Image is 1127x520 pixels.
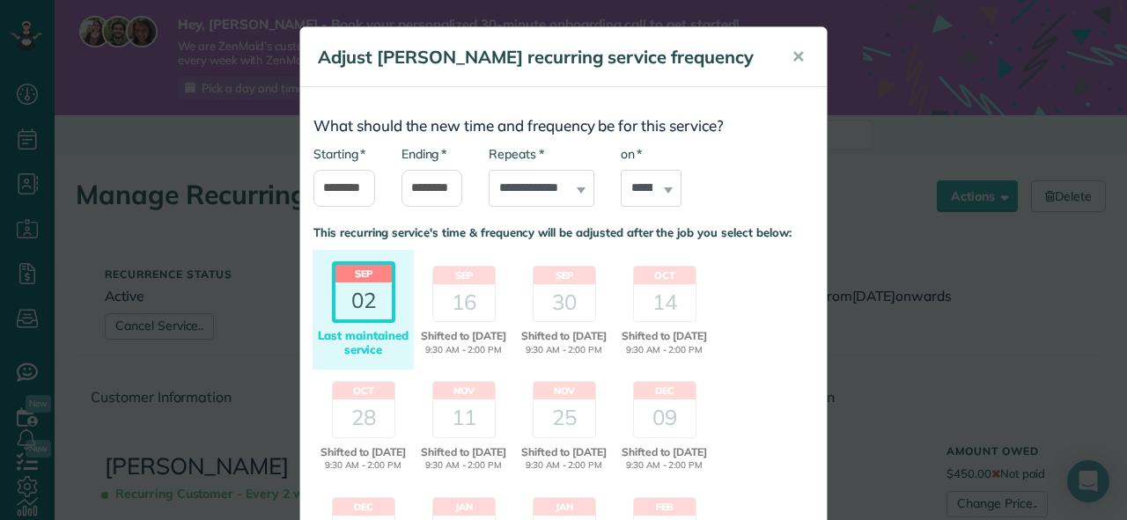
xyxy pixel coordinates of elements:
span: 9:30 AM - 2:00 PM [315,459,411,472]
span: Shifted to [DATE] [416,328,512,344]
label: on [621,145,642,163]
header: Nov [433,382,495,399]
header: Jan [433,498,495,516]
div: 09 [634,399,696,436]
span: Shifted to [DATE] [616,328,712,344]
span: 9:30 AM - 2:00 PM [516,459,612,472]
span: Shifted to [DATE] [516,328,612,344]
div: 02 [335,282,392,319]
span: ✕ [792,47,805,67]
label: Repeats [489,145,543,163]
span: 9:30 AM - 2:00 PM [516,344,612,357]
span: Shifted to [DATE] [315,444,411,460]
span: Shifted to [DATE] [416,444,512,460]
label: Starting [313,145,365,163]
span: Shifted to [DATE] [516,444,612,460]
div: Last maintained service [315,329,411,356]
header: Jan [534,498,595,516]
div: 16 [433,284,495,321]
header: Oct [333,382,394,399]
span: 9:30 AM - 2:00 PM [416,459,512,472]
header: Sep [433,267,495,284]
div: 25 [534,399,595,436]
header: Nov [534,382,595,399]
header: Oct [634,267,696,284]
div: 30 [534,284,595,321]
h5: Adjust [PERSON_NAME] recurring service frequency [318,45,767,70]
div: 11 [433,399,495,436]
div: 14 [634,284,696,321]
h3: What should the new time and frequency be for this service? [313,118,814,135]
span: 9:30 AM - 2:00 PM [616,344,712,357]
header: Sep [335,265,392,282]
header: Sep [534,267,595,284]
p: This recurring service's time & frequency will be adjusted after the job you select below: [313,224,814,241]
span: 9:30 AM - 2:00 PM [416,344,512,357]
header: Feb [634,498,696,516]
span: 9:30 AM - 2:00 PM [616,459,712,472]
header: Dec [634,382,696,399]
span: Shifted to [DATE] [616,444,712,460]
header: Dec [333,498,394,516]
label: Ending [401,145,446,163]
div: 28 [333,399,394,436]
